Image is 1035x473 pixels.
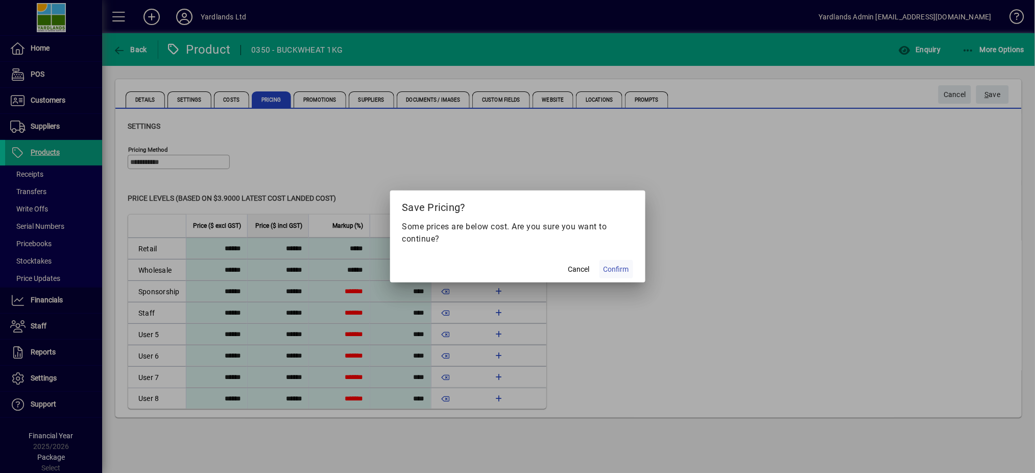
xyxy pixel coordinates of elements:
[402,221,633,245] p: Some prices are below cost. Are you sure you want to continue?
[604,264,629,275] span: Confirm
[599,260,633,278] button: Confirm
[568,264,590,275] span: Cancel
[563,260,595,278] button: Cancel
[390,191,645,220] h2: Save Pricing?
